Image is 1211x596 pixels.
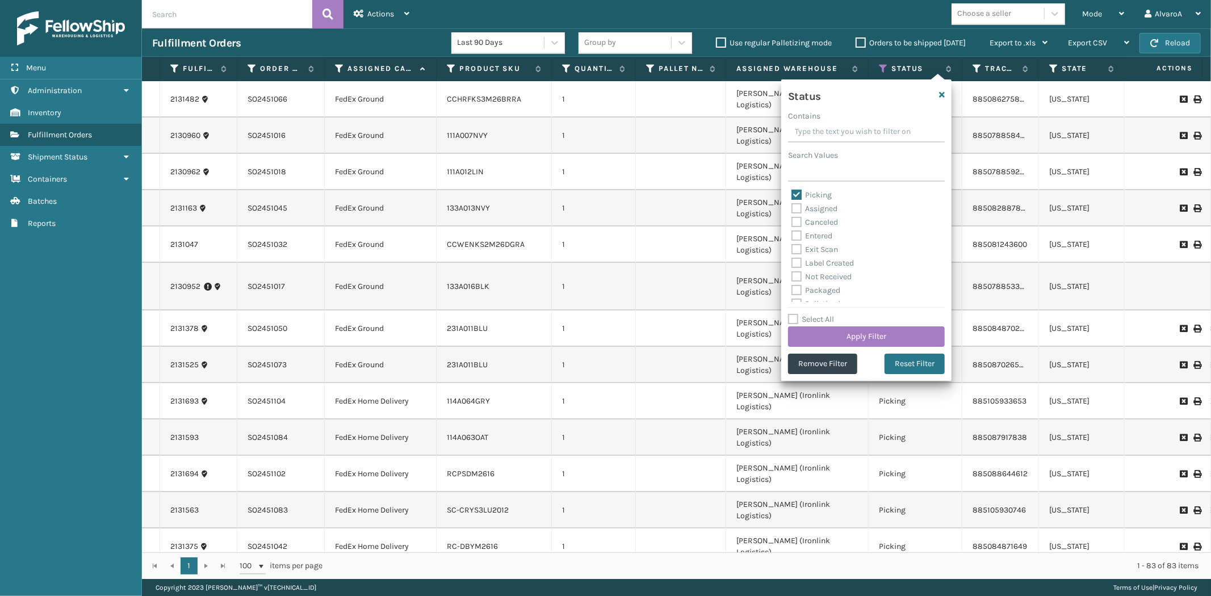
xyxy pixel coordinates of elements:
i: Request to Be Cancelled [1180,543,1187,551]
label: Status [891,64,940,74]
i: Print Label [1193,204,1200,212]
td: Picking [869,419,962,456]
div: 1 - 83 of 83 items [338,560,1199,572]
span: Shipment Status [28,152,87,162]
i: Print Label [1193,168,1200,176]
a: 2131563 [170,505,199,516]
td: FedEx Home Delivery [325,383,437,419]
i: Request to Be Cancelled [1180,95,1187,103]
a: 2130960 [170,130,200,141]
a: 1 [181,557,198,574]
td: [PERSON_NAME] (Ironlink Logistics) [726,528,869,565]
span: 100 [240,560,257,572]
td: SO2451104 [237,383,325,419]
a: 2131525 [170,359,199,371]
td: [PERSON_NAME] (Ironlink Logistics) [726,310,869,347]
span: Menu [26,63,46,73]
label: Palletized [791,299,840,309]
td: SO2451017 [237,263,325,310]
div: | [1113,579,1197,596]
button: Remove Filter [788,354,857,374]
td: SO2451102 [237,456,325,492]
td: FedEx Ground [325,263,437,310]
td: [US_STATE] [1039,154,1125,190]
label: Search Values [788,149,838,161]
td: SO2451084 [237,419,325,456]
a: 885105930746 [973,505,1026,515]
label: Product SKU [459,64,530,74]
a: 133A016BLK [447,282,489,291]
a: 885078853346 [973,282,1029,291]
label: State [1062,64,1103,74]
a: 885087026584 [973,360,1029,370]
td: SO2451018 [237,154,325,190]
label: Picking [791,190,832,200]
td: FedEx Ground [325,117,437,154]
td: FedEx Ground [325,226,437,263]
label: Not Received [791,272,852,282]
td: [US_STATE] [1039,226,1125,263]
td: 1 [552,81,636,117]
span: Batches [28,196,57,206]
a: 114A064GRY [447,396,490,406]
td: [US_STATE] [1039,310,1125,347]
td: 1 [552,347,636,383]
label: Tracking Number [985,64,1017,74]
a: 885084870263 [973,324,1029,333]
td: Picking [869,528,962,565]
label: Orders to be shipped [DATE] [856,38,966,48]
button: Apply Filter [788,326,945,347]
i: Print Label [1193,241,1200,249]
i: Request to Be Cancelled [1180,397,1187,405]
a: 885078858484 [973,131,1030,140]
td: 1 [552,263,636,310]
a: 231A011BLU [447,324,488,333]
i: Request to Be Cancelled [1180,204,1187,212]
a: 2131482 [170,94,199,105]
td: [US_STATE] [1039,456,1125,492]
td: 1 [552,117,636,154]
td: [US_STATE] [1039,81,1125,117]
a: RCPSDM2616 [447,469,495,479]
td: FedEx Ground [325,347,437,383]
span: Containers [28,174,67,184]
a: 114A063OAT [447,433,488,442]
span: items per page [240,557,322,574]
td: [US_STATE] [1039,383,1125,419]
span: Actions [1121,59,1200,78]
td: [PERSON_NAME] (Ironlink Logistics) [726,492,869,528]
i: Print Label [1193,506,1200,514]
div: Last 90 Days [457,37,545,49]
a: 885086275880 [973,94,1029,104]
td: FedEx Home Delivery [325,528,437,565]
i: Request to Be Cancelled [1180,132,1187,140]
input: Type the text you wish to filter on [788,122,945,142]
label: Quantity [575,64,614,74]
label: Assigned Warehouse [736,64,847,74]
a: 2131047 [170,239,198,250]
i: Request to Be Cancelled [1180,470,1187,478]
label: Entered [791,231,832,241]
a: 133A013NVY [447,203,490,213]
label: Exit Scan [791,245,838,254]
td: [PERSON_NAME] (Ironlink Logistics) [726,81,869,117]
td: [US_STATE] [1039,492,1125,528]
i: Print Label [1193,434,1200,442]
i: Print Label [1193,95,1200,103]
a: 2131694 [170,468,199,480]
td: 1 [552,419,636,456]
td: 1 [552,190,636,226]
td: SO2451042 [237,528,325,565]
label: Select All [788,314,834,324]
a: 2131693 [170,396,199,407]
span: Actions [367,9,394,19]
td: SO2451045 [237,190,325,226]
td: Picking [869,383,962,419]
span: Mode [1082,9,1102,19]
td: 1 [552,226,636,263]
h4: Status [788,86,821,103]
span: Export to .xls [990,38,1036,48]
button: Reset Filter [885,354,945,374]
div: Group by [584,37,616,49]
span: Inventory [28,108,61,117]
